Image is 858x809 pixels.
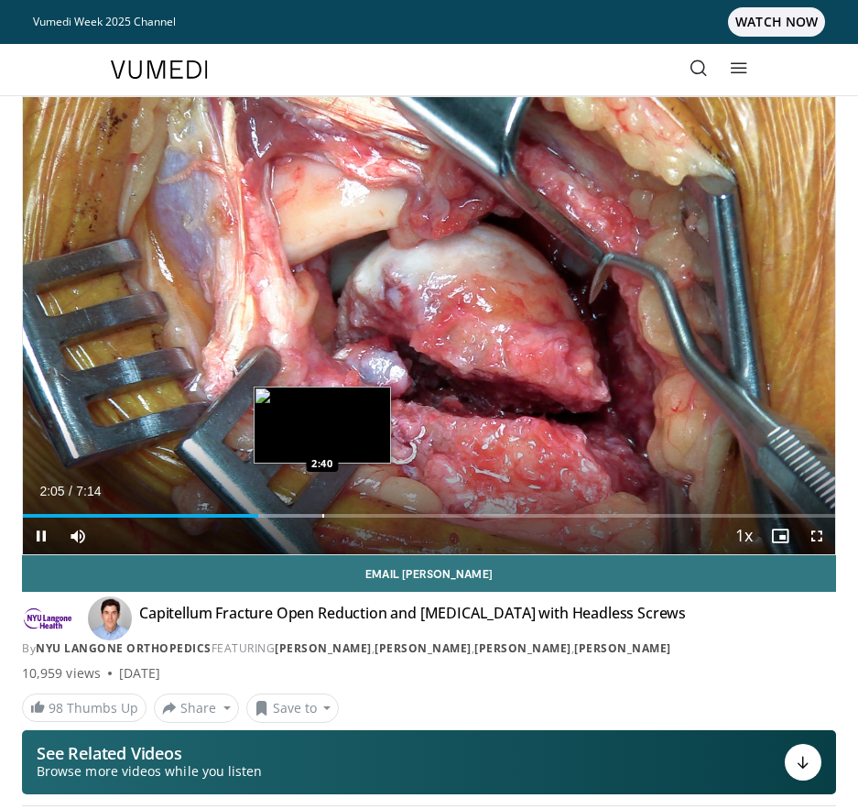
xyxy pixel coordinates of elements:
[22,604,73,633] img: NYU Langone Orthopedics
[69,484,72,498] span: /
[37,762,262,781] span: Browse more videos while you listen
[88,596,132,640] img: Avatar
[22,664,101,683] span: 10,959 views
[111,60,208,79] img: VuMedi Logo
[60,518,96,554] button: Mute
[728,7,825,37] span: WATCH NOW
[798,518,835,554] button: Fullscreen
[22,730,836,794] button: See Related Videos Browse more videos while you listen
[23,518,60,554] button: Pause
[49,699,63,716] span: 98
[37,744,262,762] p: See Related Videos
[39,484,64,498] span: 2:05
[33,7,825,37] a: Vumedi Week 2025 ChannelWATCH NOW
[254,387,391,464] img: image.jpeg
[23,97,835,554] video-js: Video Player
[22,694,147,722] a: 98 Thumbs Up
[375,640,472,656] a: [PERSON_NAME]
[139,604,686,633] h4: Capitellum Fracture Open Reduction and [MEDICAL_DATA] with Headless Screws
[762,518,798,554] button: Enable picture-in-picture mode
[22,555,836,592] a: Email [PERSON_NAME]
[246,694,340,723] button: Save to
[22,640,836,657] div: By FEATURING , , ,
[154,694,239,723] button: Share
[474,640,571,656] a: [PERSON_NAME]
[574,640,671,656] a: [PERSON_NAME]
[36,640,212,656] a: NYU Langone Orthopedics
[76,484,101,498] span: 7:14
[725,518,762,554] button: Playback Rate
[119,664,160,683] div: [DATE]
[275,640,372,656] a: [PERSON_NAME]
[23,514,835,518] div: Progress Bar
